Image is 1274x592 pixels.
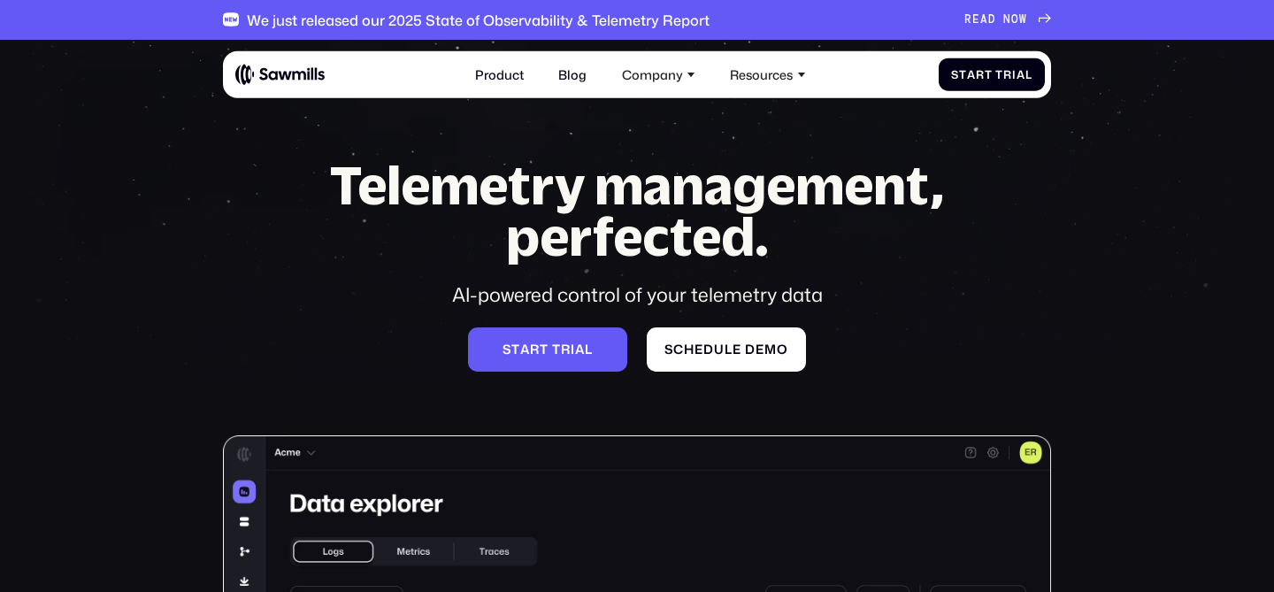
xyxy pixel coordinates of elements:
span: h [684,342,695,357]
a: Product [465,57,533,91]
span: S [503,342,511,357]
a: Starttrial [468,327,627,372]
span: S [664,342,673,357]
div: Company [622,66,683,81]
span: e [695,342,703,357]
a: Scheduledemo [647,327,806,372]
span: a [575,342,585,357]
a: READNOW [964,13,1051,27]
span: t [511,342,520,357]
span: o [777,342,788,357]
div: Resources [730,66,793,81]
span: d [745,342,756,357]
div: Company [612,57,705,91]
span: u [714,342,725,357]
span: T [995,67,1003,81]
span: S [951,67,959,81]
span: i [1012,67,1017,81]
span: N [1003,13,1011,27]
span: E [972,13,980,27]
span: r [1003,67,1012,81]
span: d [703,342,714,357]
div: AI-powered control of your telemetry data [299,281,976,308]
span: r [530,342,540,357]
span: D [988,13,996,27]
span: m [764,342,777,357]
h1: Telemetry management, perfected. [299,159,976,263]
span: l [725,342,733,357]
div: We just released our 2025 State of Observability & Telemetry Report [247,12,710,28]
span: O [1011,13,1019,27]
span: r [561,342,571,357]
span: a [1017,67,1025,81]
span: t [959,67,967,81]
a: Blog [549,57,596,91]
span: c [673,342,684,357]
span: R [964,13,972,27]
a: StartTrial [939,58,1045,90]
span: A [980,13,988,27]
span: t [552,342,561,357]
div: Resources [721,57,816,91]
span: a [967,67,976,81]
span: t [540,342,549,357]
span: t [985,67,993,81]
span: r [976,67,985,81]
span: e [733,342,741,357]
span: i [571,342,575,357]
span: W [1019,13,1027,27]
span: a [520,342,530,357]
span: l [1025,67,1032,81]
span: e [756,342,764,357]
span: l [585,342,593,357]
